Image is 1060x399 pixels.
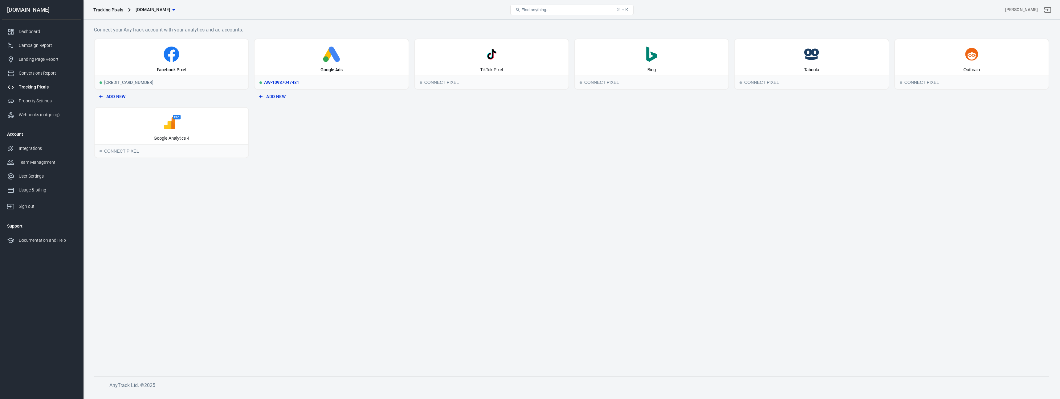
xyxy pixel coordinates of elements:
span: Connect Pixel [580,81,582,84]
button: TaboolaConnect PixelConnect Pixel [734,39,889,90]
div: Google Analytics 4 [154,135,190,142]
div: Team Management [19,159,76,166]
li: Account [2,127,81,142]
div: Bing [647,67,656,73]
a: Team Management [2,155,81,169]
button: [DOMAIN_NAME] [133,4,177,15]
div: Campaign Report [19,42,76,49]
div: Connect Pixel [415,76,569,89]
div: Tracking Pixels [93,7,123,13]
div: User Settings [19,173,76,179]
span: casatech-es.com [136,6,170,14]
div: AW-10937047481 [255,76,408,89]
span: Running [259,81,262,84]
span: Connect Pixel [900,81,902,84]
a: Facebook PixelRunning[CREDIT_CARD_NUMBER] [94,39,249,90]
div: [CREDIT_CARD_NUMBER] [95,76,248,89]
a: Campaign Report [2,39,81,52]
div: Dashboard [19,28,76,35]
div: TikTok Pixel [480,67,503,73]
a: Webhooks (outgoing) [2,108,81,122]
span: Connect Pixel [740,81,742,84]
a: Google AdsRunningAW-10937047481 [254,39,409,90]
div: [DOMAIN_NAME] [2,7,81,13]
div: Property Settings [19,98,76,104]
a: Sign out [2,197,81,213]
a: Property Settings [2,94,81,108]
div: Connect Pixel [575,76,728,89]
div: Connect Pixel [895,76,1049,89]
button: Add New [256,91,406,102]
button: TikTok PixelConnect PixelConnect Pixel [414,39,569,90]
span: Find anything... [522,7,550,12]
div: Taboola [804,67,819,73]
div: Documentation and Help [19,237,76,244]
div: Connect Pixel [735,76,888,89]
a: Usage & billing [2,183,81,197]
div: Outbrain [963,67,980,73]
h6: Connect your AnyTrack account with your analytics and ad accounts. [94,26,1049,34]
div: Sign out [19,203,76,210]
span: Running [100,81,102,84]
button: OutbrainConnect PixelConnect Pixel [894,39,1049,90]
span: Connect Pixel [420,81,422,84]
div: Conversions Report [19,70,76,76]
button: Google Analytics 4Connect PixelConnect Pixel [94,107,249,158]
span: Connect Pixel [100,150,102,152]
button: BingConnect PixelConnect Pixel [574,39,729,90]
a: Integrations [2,142,81,155]
button: Add New [96,91,247,102]
a: Conversions Report [2,66,81,80]
a: Dashboard [2,25,81,39]
div: ⌘ + K [617,7,628,12]
button: Find anything...⌘ + K [510,5,634,15]
li: Support [2,219,81,233]
div: Google Ads [320,67,343,73]
div: Webhooks (outgoing) [19,112,76,118]
div: Landing Page Report [19,56,76,63]
a: Sign out [1040,2,1055,17]
div: Integrations [19,145,76,152]
a: Tracking Pixels [2,80,81,94]
div: Account id: VW6wEJAx [1005,6,1038,13]
h6: AnyTrack Ltd. © 2025 [109,381,572,389]
div: Connect Pixel [95,144,248,158]
a: Landing Page Report [2,52,81,66]
div: Tracking Pixels [19,84,76,90]
div: Facebook Pixel [157,67,186,73]
a: User Settings [2,169,81,183]
div: Usage & billing [19,187,76,193]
